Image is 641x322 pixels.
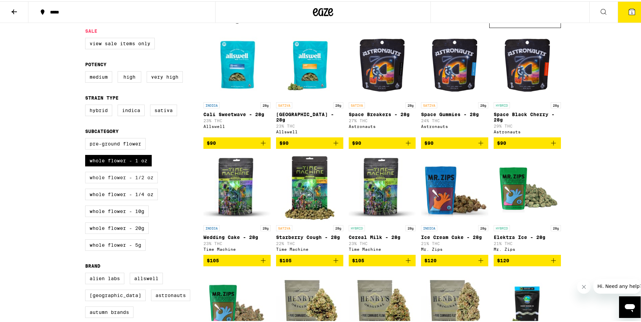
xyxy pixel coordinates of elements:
[203,246,271,250] div: Time Machine
[85,204,149,216] label: Whole Flower - 10g
[203,233,271,239] p: Wedding Cake - 28g
[276,246,343,250] div: Time Machine
[85,60,106,66] legend: Potency
[421,123,488,127] div: Astronauts
[276,136,343,147] button: Add to bag
[85,70,112,81] label: Medium
[118,70,141,81] label: High
[85,94,119,99] legend: Strain Type
[276,224,292,230] p: SATIVA
[494,128,561,133] div: Astronauts
[333,101,343,107] p: 28g
[421,253,488,265] button: Add to bag
[421,30,488,136] a: Open page for Space Gummies - 28g from Astronauts
[85,170,158,182] label: Whole Flower - 1/2 oz
[421,240,488,244] p: 21% THC
[349,153,416,220] img: Time Machine - Cereal Milk - 28g
[261,101,271,107] p: 28g
[349,123,416,127] div: Astronauts
[349,101,365,107] p: SATIVA
[203,101,220,107] p: INDICA
[349,117,416,122] p: 27% THC
[85,27,97,32] legend: Sale
[85,36,155,48] label: View Sale Items Only
[85,238,146,249] label: Whole Flower - 5g
[203,153,271,220] img: Time Machine - Wedding Cake - 28g
[333,224,343,230] p: 28g
[276,101,292,107] p: SATIVA
[497,257,509,262] span: $120
[85,127,119,133] legend: Subcategory
[421,153,488,220] img: Mr. Zips - Ice Cream Cake - 28g
[421,246,488,250] div: Mr. Zips
[276,123,343,127] p: 23% THC
[349,233,416,239] p: Cereal Milk - 28g
[276,253,343,265] button: Add to bag
[494,153,561,253] a: Open page for Elektra Ice - 28g from Mr. Zips
[203,153,271,253] a: Open page for Wedding Cake - 28g from Time Machine
[276,110,343,121] p: [GEOGRAPHIC_DATA] - 28g
[349,110,416,116] p: Space Breakers - 28g
[85,288,146,300] label: [GEOGRAPHIC_DATA]
[494,253,561,265] button: Add to bag
[424,139,434,144] span: $90
[130,271,163,283] label: Allswell
[279,139,289,144] span: $90
[478,224,488,230] p: 28g
[349,224,365,230] p: HYBRID
[279,257,292,262] span: $105
[494,246,561,250] div: Mr. Zips
[349,246,416,250] div: Time Machine
[276,30,343,98] img: Allswell - Garden Grove - 28g
[551,224,561,230] p: 28g
[497,139,506,144] span: $90
[577,279,591,292] iframe: Close message
[619,295,641,317] iframe: Button to launch messaging window
[593,277,641,292] iframe: Message from company
[4,5,49,10] span: Hi. Need any help?
[349,253,416,265] button: Add to bag
[421,233,488,239] p: Ice Cream Cake - 28g
[494,233,561,239] p: Elektra Ice - 28g
[494,153,561,220] img: Mr. Zips - Elektra Ice - 28g
[494,224,510,230] p: HYBRID
[405,224,416,230] p: 28g
[207,139,216,144] span: $90
[85,154,152,165] label: Whole Flower - 1 oz
[203,224,220,230] p: INDICA
[421,30,488,98] img: Astronauts - Space Gummies - 28g
[421,101,437,107] p: SATIVA
[421,136,488,147] button: Add to bag
[424,257,437,262] span: $120
[85,221,149,233] label: Whole Flower - 20g
[151,288,190,300] label: Astronauts
[494,240,561,244] p: 21% THC
[349,153,416,253] a: Open page for Cereal Milk - 28g from Time Machine
[352,139,361,144] span: $90
[203,110,271,116] p: Cali Sweetwave - 28g
[85,305,133,317] label: Autumn Brands
[421,153,488,253] a: Open page for Ice Cream Cake - 28g from Mr. Zips
[276,233,343,239] p: Starberry Cough - 28g
[349,30,416,98] img: Astronauts - Space Breakers - 28g
[276,153,343,220] img: Time Machine - Starberry Cough - 28g
[85,271,124,283] label: Alien Labs
[494,30,561,136] a: Open page for Space Black Cherry - 28g from Astronauts
[494,30,561,98] img: Astronauts - Space Black Cherry - 28g
[203,30,271,136] a: Open page for Cali Sweetwave - 28g from Allswell
[276,240,343,244] p: 22% THC
[421,110,488,116] p: Space Gummies - 28g
[203,136,271,147] button: Add to bag
[631,9,633,13] span: 1
[85,103,112,115] label: Hybrid
[349,136,416,147] button: Add to bag
[85,137,146,148] label: Pre-ground Flower
[494,136,561,147] button: Add to bag
[276,128,343,133] div: Allswell
[203,123,271,127] div: Allswell
[551,101,561,107] p: 28g
[494,110,561,121] p: Space Black Cherry - 28g
[478,101,488,107] p: 28g
[203,240,271,244] p: 23% THC
[352,257,364,262] span: $105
